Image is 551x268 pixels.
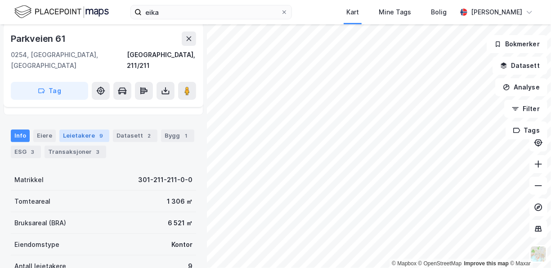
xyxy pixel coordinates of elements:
[506,225,551,268] div: Kontrollprogram for chat
[161,130,194,142] div: Bygg
[94,147,103,156] div: 3
[504,100,547,118] button: Filter
[392,260,417,267] a: Mapbox
[182,131,191,140] div: 1
[506,225,551,268] iframe: Chat Widget
[45,146,106,158] div: Transaksjoner
[142,5,281,19] input: Søk på adresse, matrikkel, gårdeiere, leietakere eller personer
[33,130,56,142] div: Eiere
[168,218,193,228] div: 6 521 ㎡
[506,121,547,139] button: Tags
[28,147,37,156] div: 3
[14,174,44,185] div: Matrikkel
[14,218,66,228] div: Bruksareal (BRA)
[59,130,109,142] div: Leietakere
[11,31,67,46] div: Parkveien 61
[14,196,50,207] div: Tomteareal
[487,35,547,53] button: Bokmerker
[14,4,109,20] img: logo.f888ab2527a4732fd821a326f86c7f29.svg
[418,260,462,267] a: OpenStreetMap
[11,49,127,71] div: 0254, [GEOGRAPHIC_DATA], [GEOGRAPHIC_DATA]
[493,57,547,75] button: Datasett
[431,7,447,18] div: Bolig
[113,130,157,142] div: Datasett
[11,146,41,158] div: ESG
[471,7,522,18] div: [PERSON_NAME]
[14,239,59,250] div: Eiendomstype
[464,260,509,267] a: Improve this map
[379,7,411,18] div: Mine Tags
[97,131,106,140] div: 9
[346,7,359,18] div: Kart
[11,82,88,100] button: Tag
[11,130,30,142] div: Info
[167,196,193,207] div: 1 306 ㎡
[171,239,193,250] div: Kontor
[127,49,196,71] div: [GEOGRAPHIC_DATA], 211/211
[145,131,154,140] div: 2
[138,174,193,185] div: 301-211-211-0-0
[495,78,547,96] button: Analyse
